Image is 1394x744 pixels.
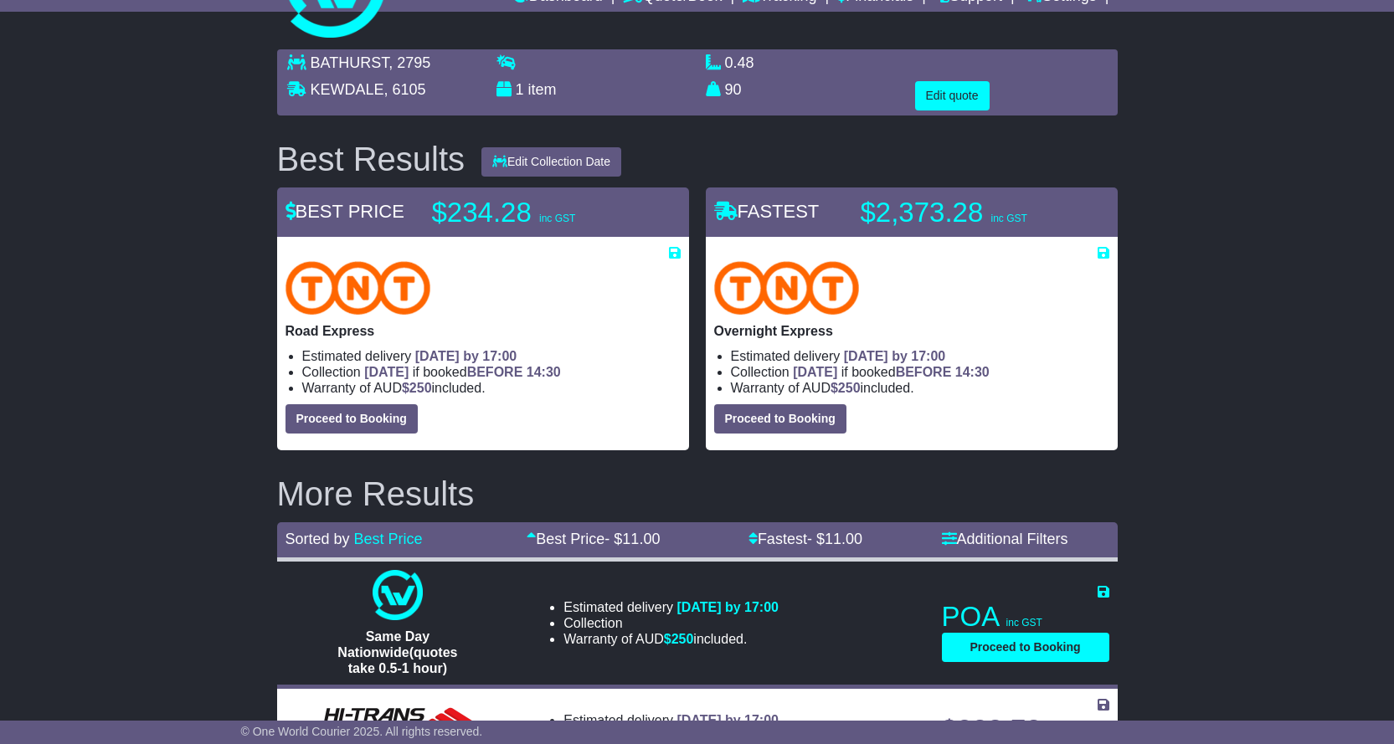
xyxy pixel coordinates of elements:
span: [DATE] [364,365,409,379]
span: BEST PRICE [285,201,404,222]
img: One World Courier: Same Day Nationwide(quotes take 0.5-1 hour) [373,570,423,620]
span: 14:30 [527,365,561,379]
span: © One World Courier 2025. All rights reserved. [241,725,483,738]
li: Collection [302,364,681,380]
li: Warranty of AUD included. [563,631,779,647]
a: Additional Filters [942,531,1068,547]
li: Estimated delivery [302,348,681,364]
span: 11.00 [825,531,862,547]
p: POA [942,600,1109,634]
span: [DATE] by 17:00 [676,713,779,727]
span: $ [664,632,694,646]
span: 1 [516,81,524,98]
span: 14:30 [955,365,990,379]
span: 250 [409,381,432,395]
span: , 6105 [384,81,426,98]
button: Proceed to Booking [942,633,1109,662]
li: Estimated delivery [563,712,822,728]
button: Proceed to Booking [285,404,418,434]
img: TNT Domestic: Road Express [285,261,431,315]
span: KEWDALE [311,81,384,98]
div: Best Results [269,141,474,177]
span: BATHURST [311,54,389,71]
span: [DATE] by 17:00 [415,349,517,363]
h2: More Results [277,475,1118,512]
span: , 2795 [388,54,430,71]
span: 250 [671,632,694,646]
span: 0.48 [725,54,754,71]
p: $234.28 [432,196,641,229]
img: TNT Domestic: Overnight Express [714,261,860,315]
span: [DATE] by 17:00 [844,349,946,363]
button: Proceed to Booking [714,404,846,434]
button: Edit quote [915,81,990,110]
span: - $ [807,531,862,547]
span: [DATE] by 17:00 [676,600,779,614]
li: Collection [731,364,1109,380]
span: 90 [725,81,742,98]
button: Edit Collection Date [481,147,621,177]
span: Sorted by [285,531,350,547]
span: $ [831,381,861,395]
li: Estimated delivery [731,348,1109,364]
span: [DATE] [793,365,837,379]
span: 250 [838,381,861,395]
a: Best Price- $11.00 [527,531,660,547]
a: Best Price [354,531,423,547]
span: inc GST [539,213,575,224]
li: Collection [563,615,779,631]
span: $ [402,381,432,395]
li: Estimated delivery [563,599,779,615]
span: item [528,81,557,98]
li: Warranty of AUD included. [731,380,1109,396]
p: $2,373.28 [861,196,1070,229]
span: if booked [364,365,560,379]
span: FASTEST [714,201,820,222]
span: BEFORE [896,365,952,379]
span: - $ [604,531,660,547]
a: Fastest- $11.00 [748,531,862,547]
span: inc GST [1006,617,1042,629]
p: Road Express [285,323,681,339]
span: 11.00 [622,531,660,547]
p: Overnight Express [714,323,1109,339]
span: inc GST [990,213,1026,224]
span: if booked [793,365,989,379]
span: BEFORE [467,365,523,379]
li: Warranty of AUD included. [302,380,681,396]
span: Same Day Nationwide(quotes take 0.5-1 hour) [337,629,457,675]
